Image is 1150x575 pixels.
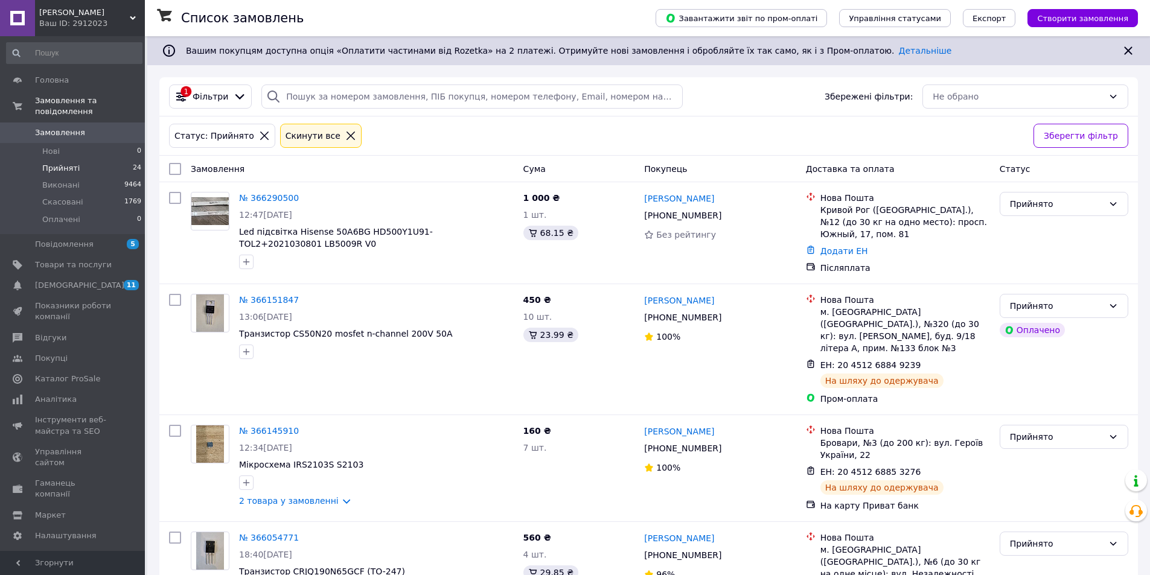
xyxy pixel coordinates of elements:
[1010,299,1104,313] div: Прийнято
[35,239,94,250] span: Повідомлення
[239,210,292,220] span: 12:47[DATE]
[523,533,551,542] span: 560 ₴
[35,394,77,405] span: Аналітика
[42,214,80,225] span: Оплачені
[35,127,85,138] span: Замовлення
[523,443,547,453] span: 7 шт.
[933,90,1104,103] div: Не обрано
[644,192,714,205] a: [PERSON_NAME]
[644,164,687,174] span: Покупець
[191,197,229,226] img: Фото товару
[186,46,951,56] span: Вашим покупцям доступна опція «Оплатити частинами від Rozetka» на 2 платежі. Отримуйте нові замов...
[1010,537,1104,550] div: Прийнято
[523,328,578,342] div: 23.99 ₴
[35,373,100,384] span: Каталог ProSale
[523,312,552,322] span: 10 шт.
[820,294,990,306] div: Нова Пошта
[239,443,292,453] span: 12:34[DATE]
[35,530,97,541] span: Налаштування
[35,353,68,364] span: Покупці
[42,146,60,157] span: Нові
[1015,13,1138,22] a: Створити замовлення
[665,13,817,24] span: Завантажити звіт по пром-оплаті
[42,180,80,191] span: Виконані
[825,91,913,103] span: Збережені фільтри:
[523,295,551,305] span: 450 ₴
[820,500,990,512] div: На карту Приват банк
[899,46,952,56] a: Детальніше
[839,9,951,27] button: Управління статусами
[644,211,721,220] span: [PHONE_NUMBER]
[124,280,139,290] span: 11
[124,180,141,191] span: 9464
[656,332,680,342] span: 100%
[820,532,990,544] div: Нова Пошта
[127,239,139,249] span: 5
[239,227,433,249] a: Led підсвітка Hisense 50A6BG HD500Y1U91-TOL2+2021030801 LB5009R V0
[820,360,921,370] span: ЕН: 20 4512 6884 9239
[644,313,721,322] span: [PHONE_NUMBER]
[523,193,560,203] span: 1 000 ₴
[35,478,112,500] span: Гаманець компанії
[820,393,990,405] div: Пром-оплата
[239,550,292,559] span: 18:40[DATE]
[39,18,145,29] div: Ваш ID: 2912023
[820,480,944,495] div: На шляху до одержувача
[191,532,229,570] a: Фото товару
[644,550,721,560] span: [PHONE_NUMBER]
[196,532,225,570] img: Фото товару
[124,197,141,208] span: 1769
[1010,430,1104,443] div: Прийнято
[239,496,339,506] a: 2 товара у замовленні
[656,9,827,27] button: Завантажити звіт по пром-оплаті
[820,246,868,256] a: Додати ЕН
[973,14,1006,23] span: Експорт
[239,426,299,436] a: № 366145910
[656,230,716,240] span: Без рейтингу
[239,533,299,542] a: № 366054771
[849,14,941,23] span: Управління статусами
[196,425,225,463] img: Фото товару
[137,214,141,225] span: 0
[191,192,229,230] a: Фото товару
[239,312,292,322] span: 13:06[DATE]
[1000,164,1030,174] span: Статус
[35,75,69,86] span: Головна
[35,510,66,521] span: Маркет
[820,425,990,437] div: Нова Пошта
[806,164,895,174] span: Доставка та оплата
[181,11,304,25] h1: Список замовлень
[820,467,921,477] span: ЕН: 20 4512 6885 3276
[820,262,990,274] div: Післяплата
[644,443,721,453] span: [PHONE_NUMBER]
[35,300,112,322] span: Показники роботи компанії
[172,129,257,142] div: Статус: Прийнято
[644,294,714,307] a: [PERSON_NAME]
[39,7,130,18] span: МАКСік Сервіс
[283,129,343,142] div: Cкинути все
[820,373,944,388] div: На шляху до одержувача
[191,294,229,332] a: Фото товару
[191,425,229,463] a: Фото товару
[239,329,453,338] a: Транзистор CS50N20 mosfet n-channel 200V 50A
[193,91,228,103] span: Фільтри
[1027,9,1138,27] button: Створити замовлення
[523,164,546,174] span: Cума
[523,550,547,559] span: 4 шт.
[133,163,141,174] span: 24
[1044,129,1118,142] span: Зберегти фільтр
[820,204,990,240] div: Кривой Рог ([GEOGRAPHIC_DATA].), №12 (до 30 кг на одно место): просп. Южный, 17, пом. 81
[1000,323,1065,337] div: Оплачено
[644,532,714,544] a: [PERSON_NAME]
[35,95,145,117] span: Замовлення та повідомлення
[239,460,363,469] a: Мікросхема IRS2103S S2103
[239,295,299,305] a: № 366151847
[42,197,83,208] span: Скасовані
[523,426,551,436] span: 160 ₴
[239,193,299,203] a: № 366290500
[1033,124,1128,148] button: Зберегти фільтр
[35,332,66,343] span: Відгуки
